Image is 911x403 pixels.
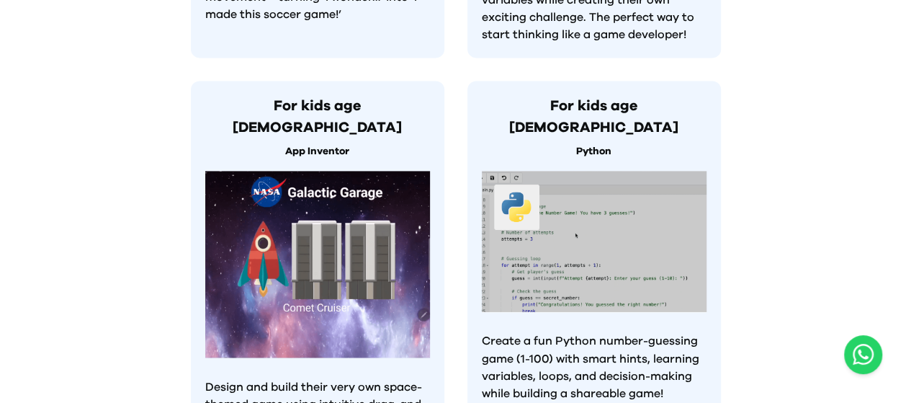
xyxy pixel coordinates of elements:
button: Open WhatsApp chat [844,335,882,374]
img: Kids learning to code [205,171,430,358]
a: Chat with us on WhatsApp [844,335,882,374]
p: App Inventor [205,144,430,159]
img: Kids learning to code [482,171,706,313]
p: Create a fun Python number-guessing game (1-100) with smart hints, learning variables, loops, and... [482,332,706,402]
h3: For kids age [DEMOGRAPHIC_DATA] [482,95,706,138]
p: Python [482,144,706,159]
h3: For kids age [DEMOGRAPHIC_DATA] [205,95,430,138]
